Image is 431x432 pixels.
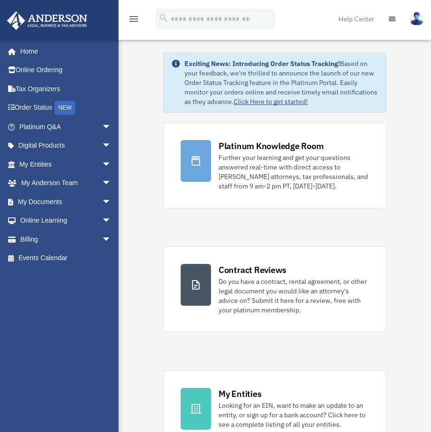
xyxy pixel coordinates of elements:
span: arrow_drop_down [102,211,121,231]
i: search [158,13,169,23]
a: Digital Productsarrow_drop_down [7,136,126,155]
img: Anderson Advisors Platinum Portal [4,11,90,30]
a: Events Calendar [7,249,126,268]
a: Tax Organizers [7,79,126,98]
div: NEW [55,101,75,115]
strong: Exciting News: Introducing Order Status Tracking! [184,59,340,68]
a: My Entitiesarrow_drop_down [7,155,126,174]
a: Order StatusNEW [7,98,126,118]
a: Contract Reviews Do you have a contract, rental agreement, or other legal document you would like... [163,246,386,332]
div: My Entities [219,388,261,400]
a: Click Here to get started! [234,97,308,106]
a: Billingarrow_drop_down [7,230,126,249]
a: Platinum Knowledge Room Further your learning and get your questions answered real-time with dire... [163,122,386,208]
img: User Pic [410,12,424,26]
a: My Documentsarrow_drop_down [7,192,126,211]
a: menu [128,17,139,25]
div: Based on your feedback, we're thrilled to announce the launch of our new Order Status Tracking fe... [184,59,378,106]
span: arrow_drop_down [102,117,121,137]
div: Looking for an EIN, want to make an update to an entity, or sign up for a bank account? Click her... [219,401,369,429]
div: Platinum Knowledge Room [219,140,324,152]
div: Do you have a contract, rental agreement, or other legal document you would like an attorney's ad... [219,277,369,315]
i: menu [128,13,139,25]
span: arrow_drop_down [102,230,121,249]
a: Home [7,42,121,61]
span: arrow_drop_down [102,136,121,156]
div: Further your learning and get your questions answered real-time with direct access to [PERSON_NAM... [219,153,369,191]
span: arrow_drop_down [102,174,121,193]
a: My Anderson Teamarrow_drop_down [7,174,126,193]
div: Contract Reviews [219,264,286,276]
a: Platinum Q&Aarrow_drop_down [7,117,126,136]
span: arrow_drop_down [102,192,121,212]
a: Online Ordering [7,61,126,80]
span: arrow_drop_down [102,155,121,174]
a: Online Learningarrow_drop_down [7,211,126,230]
